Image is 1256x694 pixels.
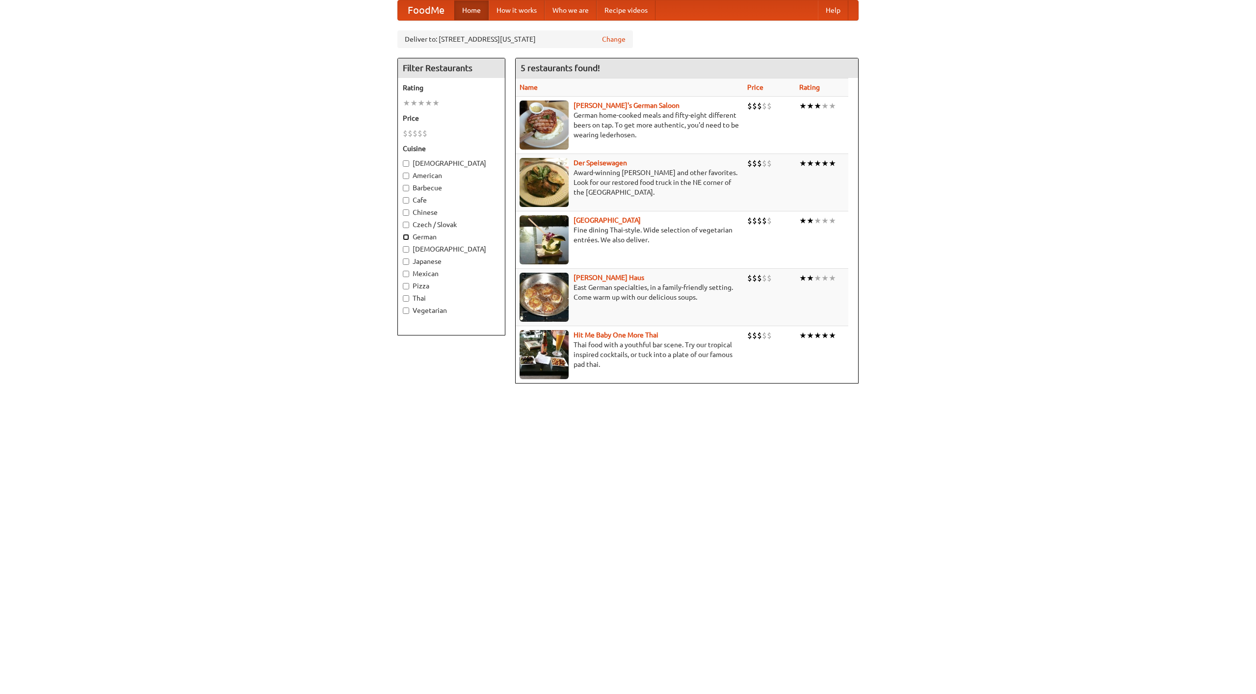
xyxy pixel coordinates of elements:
li: $ [747,273,752,283]
li: ★ [829,215,836,226]
li: $ [767,158,772,169]
li: ★ [814,330,821,341]
a: Price [747,83,763,91]
li: ★ [807,330,814,341]
label: Thai [403,293,500,303]
label: American [403,171,500,180]
input: Vegetarian [403,308,409,314]
h4: Filter Restaurants [398,58,505,78]
a: FoodMe [398,0,454,20]
li: $ [747,330,752,341]
li: $ [403,128,408,139]
a: Home [454,0,489,20]
li: ★ [829,158,836,169]
a: Rating [799,83,820,91]
li: $ [757,101,762,111]
input: American [403,173,409,179]
li: $ [757,273,762,283]
input: Czech / Slovak [403,222,409,228]
li: $ [747,215,752,226]
li: ★ [814,215,821,226]
li: ★ [829,330,836,341]
a: Who we are [545,0,597,20]
img: satay.jpg [520,215,569,264]
input: Mexican [403,271,409,277]
a: [GEOGRAPHIC_DATA] [574,216,641,224]
a: Recipe videos [597,0,655,20]
h5: Price [403,113,500,123]
b: Der Speisewagen [574,159,627,167]
p: Thai food with a youthful bar scene. Try our tropical inspired cocktails, or tuck into a plate of... [520,340,739,369]
li: $ [757,158,762,169]
li: $ [757,330,762,341]
input: Barbecue [403,185,409,191]
li: ★ [799,101,807,111]
a: How it works [489,0,545,20]
li: $ [752,101,757,111]
li: $ [767,101,772,111]
li: ★ [821,215,829,226]
input: [DEMOGRAPHIC_DATA] [403,160,409,167]
img: esthers.jpg [520,101,569,150]
li: ★ [807,158,814,169]
li: $ [752,158,757,169]
li: $ [762,330,767,341]
li: ★ [814,273,821,283]
ng-pluralize: 5 restaurants found! [521,63,600,73]
li: $ [767,273,772,283]
div: Deliver to: [STREET_ADDRESS][US_STATE] [397,30,633,48]
li: $ [422,128,427,139]
a: Hit Me Baby One More Thai [574,331,658,339]
li: ★ [821,273,829,283]
li: ★ [807,101,814,111]
a: Name [520,83,538,91]
li: ★ [799,215,807,226]
label: Pizza [403,281,500,291]
li: $ [767,330,772,341]
li: $ [762,158,767,169]
label: Japanese [403,257,500,266]
li: $ [747,101,752,111]
li: $ [767,215,772,226]
li: $ [752,330,757,341]
p: Award-winning [PERSON_NAME] and other favorites. Look for our restored food truck in the NE corne... [520,168,739,197]
a: [PERSON_NAME]'s German Saloon [574,102,680,109]
li: ★ [799,273,807,283]
li: $ [762,273,767,283]
input: Thai [403,295,409,302]
img: speisewagen.jpg [520,158,569,207]
li: $ [757,215,762,226]
input: [DEMOGRAPHIC_DATA] [403,246,409,253]
li: $ [762,215,767,226]
li: ★ [829,273,836,283]
input: Cafe [403,197,409,204]
h5: Cuisine [403,144,500,154]
li: ★ [403,98,410,108]
li: ★ [425,98,432,108]
label: Czech / Slovak [403,220,500,230]
li: $ [413,128,418,139]
label: Cafe [403,195,500,205]
h5: Rating [403,83,500,93]
li: $ [752,215,757,226]
img: babythai.jpg [520,330,569,379]
li: ★ [821,330,829,341]
li: ★ [807,273,814,283]
li: $ [418,128,422,139]
li: ★ [799,158,807,169]
img: kohlhaus.jpg [520,273,569,322]
li: $ [752,273,757,283]
a: Help [818,0,848,20]
li: ★ [829,101,836,111]
label: German [403,232,500,242]
b: [PERSON_NAME] Haus [574,274,644,282]
label: Vegetarian [403,306,500,315]
li: $ [747,158,752,169]
input: Japanese [403,258,409,265]
a: Change [602,34,626,44]
li: $ [762,101,767,111]
li: ★ [814,101,821,111]
p: Fine dining Thai-style. Wide selection of vegetarian entrées. We also deliver. [520,225,739,245]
